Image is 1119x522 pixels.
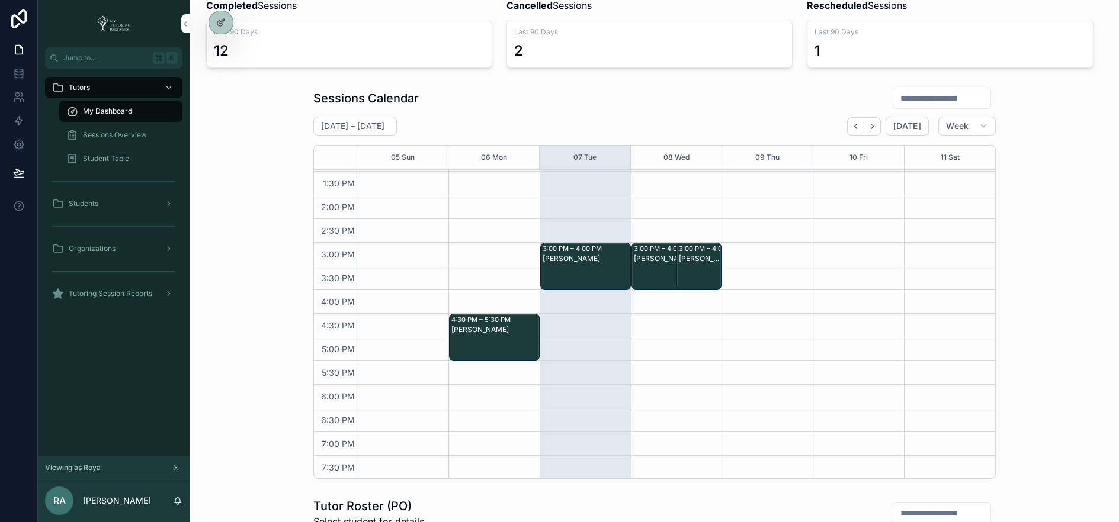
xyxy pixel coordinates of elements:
button: Week [938,117,995,136]
div: [PERSON_NAME] [679,254,720,263]
button: 09 Thu [755,146,780,169]
button: 10 Fri [849,146,868,169]
span: Last 90 Days [214,27,485,37]
button: [DATE] [886,117,929,136]
span: Sessions Overview [83,130,147,140]
span: 6:00 PM [318,391,358,401]
span: 4:00 PM [318,297,358,307]
h1: Tutor Roster (PO) [313,498,427,514]
div: [PERSON_NAME] [451,325,538,334]
button: Next [864,117,881,136]
div: scrollable content [38,69,190,320]
span: 5:00 PM [319,344,358,354]
span: Students [69,199,98,208]
h1: Sessions Calendar [313,90,419,107]
div: 4:30 PM – 5:30 PM [451,315,514,324]
p: [PERSON_NAME] [83,495,151,507]
button: Jump to...K [45,47,182,69]
span: 3:30 PM [318,273,358,283]
a: Student Table [59,148,182,169]
div: 3:00 PM – 4:00 PM [634,244,696,253]
a: Tutors [45,77,182,98]
button: 05 Sun [391,146,415,169]
span: Jump to... [63,53,148,63]
span: 4:30 PM [318,320,358,330]
button: 08 Wed [663,146,690,169]
span: 3:00 PM [318,249,358,259]
div: 3:00 PM – 4:00 PM [543,244,605,253]
span: Student Table [83,154,129,163]
div: 1 [815,41,820,60]
span: [DATE] [893,121,921,131]
div: [PERSON_NAME] [634,254,707,263]
span: Tutors [69,83,90,92]
span: RA [53,494,66,508]
span: K [167,53,177,63]
div: 3:00 PM – 4:00 PM[PERSON_NAME] [677,243,721,289]
span: 5:30 PM [319,368,358,378]
div: 3:00 PM – 4:00 PM [679,244,741,253]
span: 2:00 PM [318,202,358,212]
button: 07 Tue [573,146,597,169]
span: My Dashboard [83,107,132,116]
span: 7:00 PM [319,439,358,449]
span: 7:30 PM [319,462,358,472]
span: Tutoring Session Reports [69,289,152,298]
div: 12 [214,41,229,60]
img: App logo [93,14,134,33]
a: My Dashboard [59,101,182,122]
a: Organizations [45,238,182,259]
h2: [DATE] – [DATE] [321,120,384,132]
button: 06 Mon [481,146,507,169]
span: Organizations [69,244,116,253]
a: Tutoring Session Reports [45,283,182,304]
div: 4:30 PM – 5:30 PM[PERSON_NAME] [450,314,539,360]
div: [PERSON_NAME] [543,254,630,263]
span: Viewing as Roya [45,463,101,472]
div: 3:00 PM – 4:00 PM[PERSON_NAME] [632,243,708,289]
button: Back [847,117,864,136]
div: 2 [514,41,523,60]
span: 2:30 PM [318,225,358,236]
span: 6:30 PM [318,415,358,425]
span: Last 90 Days [514,27,785,37]
a: Sessions Overview [59,124,182,146]
span: 1:30 PM [320,178,358,188]
a: Students [45,193,182,214]
span: Last 90 Days [815,27,1085,37]
span: Week [946,121,969,131]
div: 3:00 PM – 4:00 PM[PERSON_NAME] [541,243,630,289]
button: 11 Sat [941,146,960,169]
